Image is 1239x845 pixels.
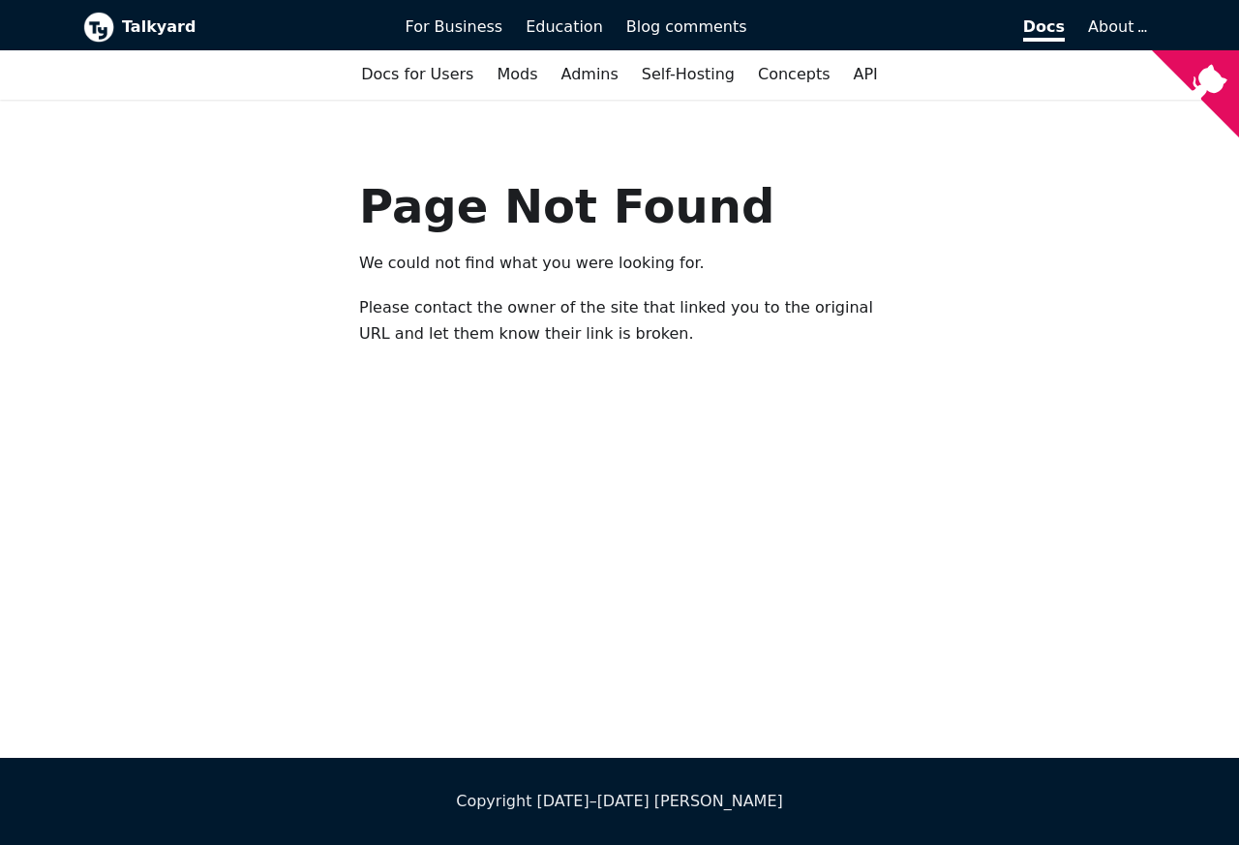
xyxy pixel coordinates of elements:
a: API [842,58,890,91]
a: Docs for Users [349,58,485,91]
img: Talkyard logo [83,12,114,43]
a: Admins [550,58,630,91]
span: Blog comments [626,17,747,36]
a: Blog comments [615,11,759,44]
a: For Business [394,11,515,44]
a: Concepts [746,58,842,91]
b: Talkyard [122,15,378,40]
a: Education [514,11,615,44]
span: Education [526,17,603,36]
a: Self-Hosting [630,58,746,91]
a: Talkyard logoTalkyard [83,12,378,43]
p: Please contact the owner of the site that linked you to the original URL and let them know their ... [359,295,880,347]
a: Mods [485,58,549,91]
div: Copyright [DATE]–[DATE] [PERSON_NAME] [83,789,1156,814]
span: Docs [1023,17,1065,42]
h1: Page Not Found [359,177,880,235]
span: For Business [406,17,503,36]
a: Docs [759,11,1077,44]
p: We could not find what you were looking for. [359,251,880,276]
a: About [1088,17,1144,36]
